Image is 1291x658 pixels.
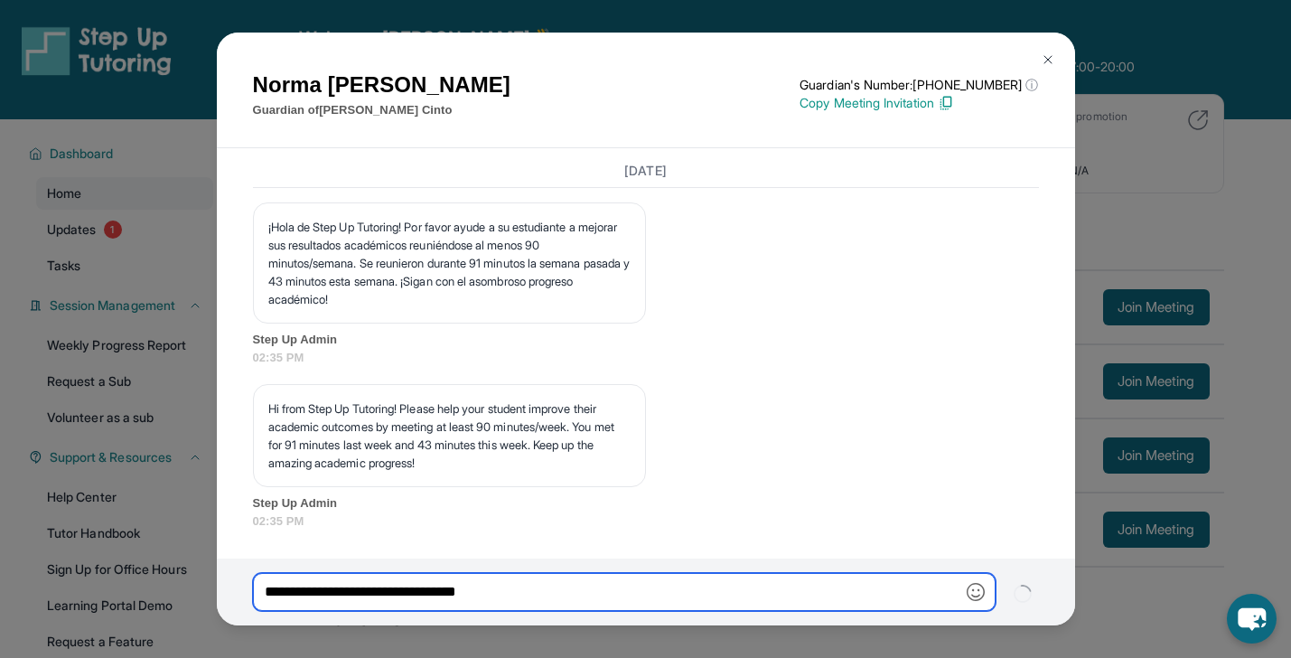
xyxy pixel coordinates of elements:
h3: [DATE] [253,162,1039,180]
p: Copy Meeting Invitation [800,94,1038,112]
span: ⓘ [1025,76,1038,94]
span: 02:35 PM [253,512,1039,531]
img: Close Icon [1041,52,1055,67]
p: Guardian of [PERSON_NAME] Cinto [253,101,510,119]
p: Hi from Step Up Tutoring! Please help your student improve their academic outcomes by meeting at ... [268,399,631,472]
span: 02:35 PM [253,349,1039,367]
span: Step Up Admin [253,331,1039,349]
img: Emoji [967,583,985,601]
h1: Norma [PERSON_NAME] [253,69,510,101]
p: Guardian's Number: [PHONE_NUMBER] [800,76,1038,94]
span: Step Up Admin [253,494,1039,512]
p: ¡Hola de Step Up Tutoring! Por favor ayude a su estudiante a mejorar sus resultados académicos re... [268,218,631,308]
button: chat-button [1227,594,1277,644]
img: Copy Icon [938,95,954,111]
